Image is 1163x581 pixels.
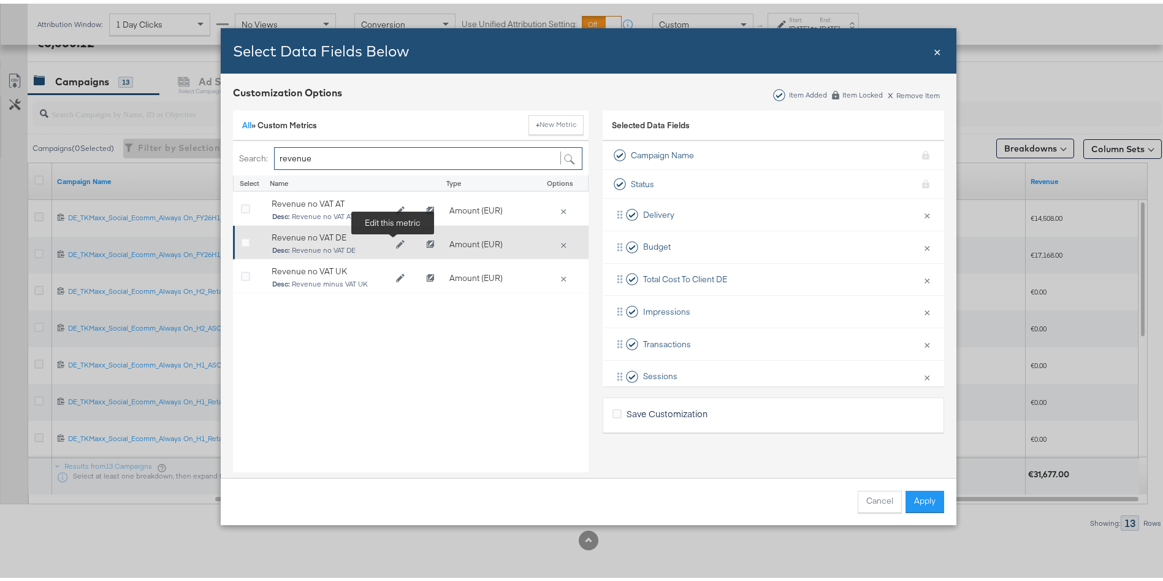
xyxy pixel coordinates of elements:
[272,194,388,206] div: Revenue no VAT AT
[443,195,535,219] div: Amount (EUR)
[858,487,902,509] button: Cancel
[272,262,388,274] div: Revenue no VAT UK
[919,263,935,289] button: ×
[233,82,342,96] div: Customization Options
[919,360,935,386] button: ×
[643,206,674,217] span: Delivery
[555,201,572,212] button: Delete Revenue no VAT AT
[906,487,944,509] button: Apply
[631,146,694,158] span: Campaign Name
[538,175,582,185] div: Options
[643,270,727,282] span: Total Cost To Client DE
[555,235,572,246] button: Delete Revenue no VAT DE
[788,87,828,96] div: Item Added
[221,25,956,521] div: Bulk Add Locations Modal
[388,198,413,217] button: Edit Revenue no VAT AT
[643,237,671,249] span: Budget
[919,198,935,224] button: ×
[536,116,540,126] strong: +
[842,87,883,96] div: Item Locked
[919,295,935,321] button: ×
[440,172,532,188] div: Type
[242,116,251,127] a: All
[919,231,935,256] button: ×
[272,276,290,285] strong: Desc:
[388,266,413,284] button: Edit Revenue no VAT UK
[934,39,941,56] div: Close
[443,263,535,287] div: Amount (EUR)
[419,198,442,217] button: Clone Revenue no VAT AT
[419,266,442,284] button: Clone Revenue no VAT UK
[272,209,290,218] strong: Desc:
[233,172,264,188] div: Select
[528,112,584,131] button: New Metric
[888,83,893,97] span: x
[919,328,935,353] button: ×
[233,38,409,56] span: Select Data Fields Below
[627,404,707,416] span: Save Customization
[419,232,442,250] button: Clone Revenue no VAT DE
[274,144,582,166] input: Search by name...
[555,269,572,280] button: Delete Revenue no VAT UK
[388,232,413,250] button: Edit Revenue no VAT DE
[272,277,387,285] span: Revenue minus VAT UK
[264,172,416,188] div: Name
[443,229,535,253] div: Amount (EUR)
[643,302,690,314] span: Impressions
[643,367,677,379] span: Sessions
[631,175,654,187] span: Status
[612,116,690,133] span: Selected Data Fields
[272,242,290,252] strong: Desc:
[272,228,388,240] div: Revenue no VAT DE
[934,39,941,55] span: ×
[887,86,940,96] div: Remove Item
[643,335,691,347] span: Transactions
[272,243,387,252] span: Revenue no VAT DE
[272,209,387,218] span: Revenue no VAT AT
[242,116,257,127] span: »
[239,149,268,161] label: Search:
[257,116,317,127] span: Custom Metrics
